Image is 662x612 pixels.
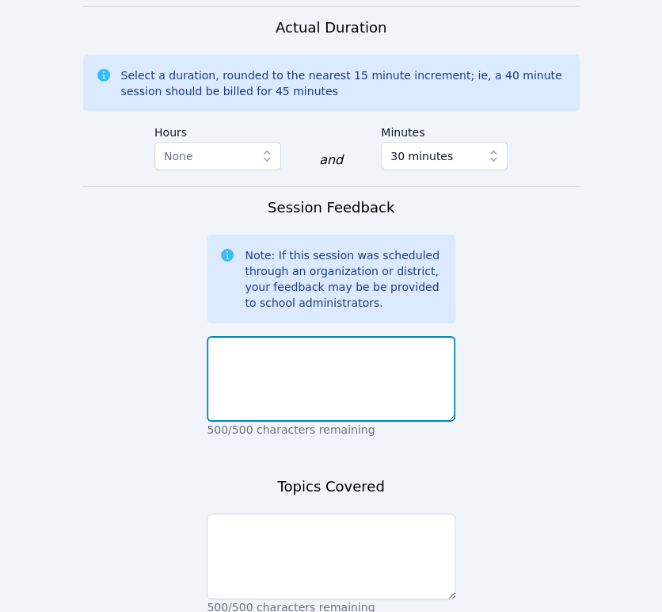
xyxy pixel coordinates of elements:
div: Note: If this session was scheduled through an organization or district, your feedback may be be ... [245,247,443,311]
h3: Actual Duration [276,17,386,39]
p: 500/500 characters remaining [207,422,455,438]
label: Minutes [381,118,508,142]
div: Select a duration, rounded to the nearest 15 minute increment; ie, a 40 minute session should be ... [121,67,567,99]
span: None [164,150,193,163]
h3: Session Feedback [268,197,394,219]
span: 30 minutes [390,147,453,166]
div: and [319,151,343,170]
button: 30 minutes [381,142,508,170]
label: Hours [154,118,281,142]
h3: Topics Covered [277,476,384,498]
button: None [154,142,281,170]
